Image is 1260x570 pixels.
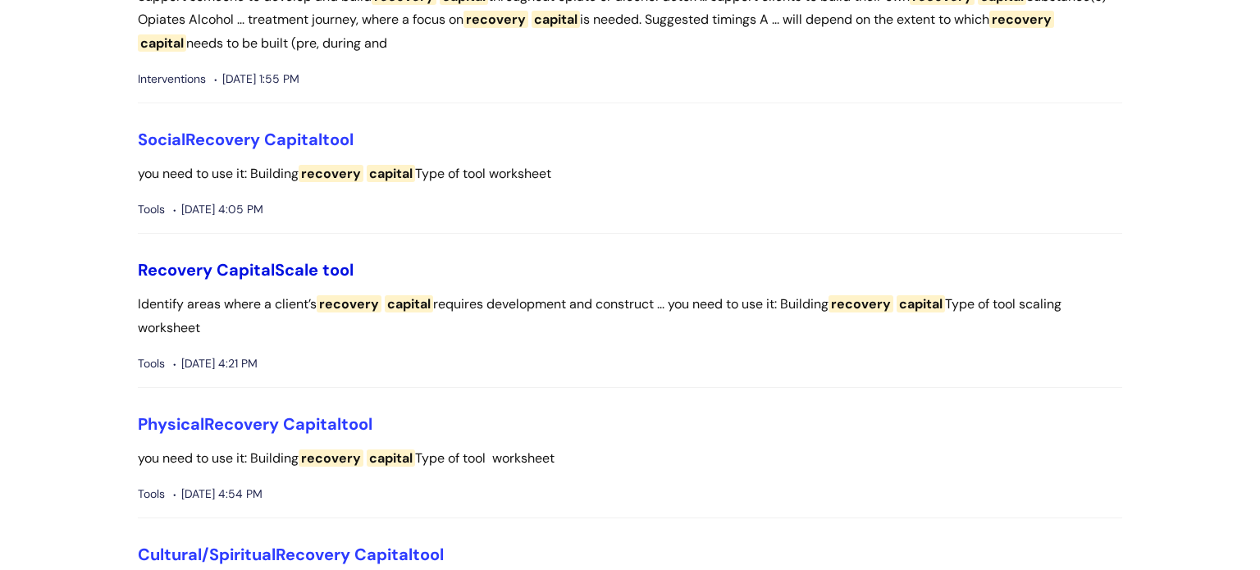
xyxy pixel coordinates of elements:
span: recovery [829,295,893,312]
span: capital [367,165,415,182]
span: [DATE] 4:05 PM [173,199,263,220]
span: Tools [138,353,165,374]
span: recovery [317,295,381,312]
span: [DATE] 4:54 PM [173,484,262,504]
span: recovery [463,11,528,28]
a: SocialRecovery Capitaltool [138,129,354,150]
span: recovery [299,165,363,182]
a: PhysicalRecovery Capitaltool [138,413,372,435]
span: capital [138,34,186,52]
span: capital [897,295,945,312]
span: Recovery [185,129,260,150]
span: Tools [138,484,165,504]
span: capital [367,449,415,467]
span: Interventions [138,69,206,89]
p: Identify areas where a client’s requires development and construct ... you need to use it: Buildi... [138,293,1122,340]
span: recovery [989,11,1054,28]
span: recovery [299,449,363,467]
p: you need to use it: Building Type of tool worksheet [138,447,1122,471]
span: capital [385,295,433,312]
span: Capital [217,259,275,280]
span: Recovery [204,413,279,435]
span: Capital [264,129,322,150]
span: [DATE] 1:55 PM [214,69,299,89]
span: Tools [138,199,165,220]
span: capital [532,11,580,28]
a: Cultural/SpiritualRecovery Capitaltool [138,544,444,565]
a: Recovery CapitalScale tool [138,259,354,280]
p: you need to use it: Building Type of tool worksheet [138,162,1122,186]
span: [DATE] 4:21 PM [173,353,258,374]
span: Recovery [138,259,212,280]
span: Capital [354,544,413,565]
span: Capital [283,413,341,435]
span: Recovery [276,544,350,565]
